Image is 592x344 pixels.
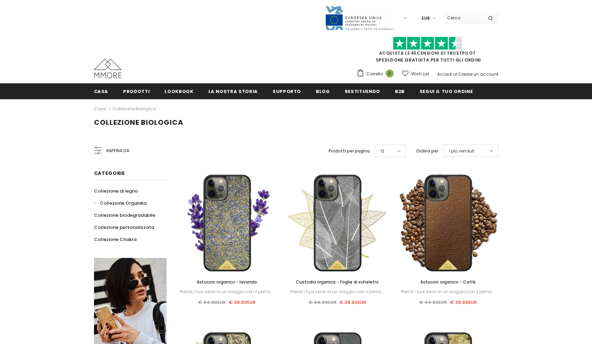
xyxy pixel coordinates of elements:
[94,233,137,245] a: Collezione Chakra
[379,50,476,56] a: Acquista le recensioni di TrustPilot
[296,279,379,285] span: Custodia organica - Foglie di scheletro
[395,88,405,95] span: B2B
[94,212,155,219] span: Collezione biodegradabile
[402,68,429,80] a: Wish List
[208,88,258,95] span: La nostra storia
[273,88,301,95] span: supporto
[94,236,137,243] span: Collezione Chakra
[208,83,258,99] a: La nostra storia
[393,37,462,50] img: Fidati di Pilot Stars
[273,83,301,99] a: supporto
[453,71,457,77] span: or
[197,279,257,285] span: Astuccio organico - lavanda
[177,288,277,296] div: Prendi i tuoi sensi in un viaggio con il primo...
[309,299,337,306] span: € 44.90EUR
[325,15,394,21] a: Javni Razpis
[420,279,476,285] span: Astuccio organico - Caffè
[198,299,226,306] span: € 44.90EUR
[325,6,394,31] img: Javni Razpis
[94,209,155,221] a: Collezione biodegradabile
[450,299,477,306] span: € 38.90EUR
[165,88,193,95] span: Lookbook
[94,59,122,78] img: Casi MMORE
[123,88,150,95] span: Prodotti
[366,71,383,77] span: Carrello
[398,278,498,286] a: Astuccio organico - Caffè
[380,148,384,155] span: 12
[94,170,125,177] span: Categorie
[345,88,380,95] span: Restituendo
[437,71,452,77] a: Accedi
[357,40,498,63] span: SPEDIZIONE GRATUITA PER TUTTI GLI ORDINI
[94,224,154,231] span: Collezione personalizzata
[94,118,184,127] span: Collezione biologica
[449,148,474,155] span: I più venduti
[386,69,394,77] span: 0
[177,278,277,286] a: Astuccio organico - lavanda
[411,71,429,77] span: Wish List
[287,278,387,286] a: Custodia organica - Foglie di scheletro
[420,83,473,99] a: Segui il tuo ordine
[357,69,397,79] a: Carrello 0
[94,185,138,197] a: Collezione di legno
[398,288,498,296] div: Prendi i tuoi sensi in un viaggio con il primo...
[339,299,366,306] span: € 38.90EUR
[94,221,154,233] a: Collezione personalizzata
[316,88,330,95] span: Blog
[94,83,109,99] a: Casa
[287,288,387,296] div: Prendi i tuoi sensi in un viaggio con il primo...
[165,83,193,99] a: Lookbook
[106,147,129,155] span: Raffina da
[94,188,138,194] span: Collezione di legno
[420,88,473,95] span: Segui il tuo ordine
[395,83,405,99] a: B2B
[316,83,330,99] a: Blog
[94,105,106,113] a: Casa
[94,88,109,95] span: Casa
[443,13,483,23] input: Search Site
[329,148,370,155] label: Prodotti per pagina
[458,71,498,77] a: Creare un account
[229,299,256,306] span: € 38.90EUR
[416,148,438,155] label: Ordina per
[100,200,147,206] span: Collezione Organika
[123,83,150,99] a: Prodotti
[419,299,447,306] span: € 44.90EUR
[422,15,430,22] span: EUR
[94,197,147,209] a: Collezione Organika
[113,106,156,112] a: Collezione biologica
[345,83,380,99] a: Restituendo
